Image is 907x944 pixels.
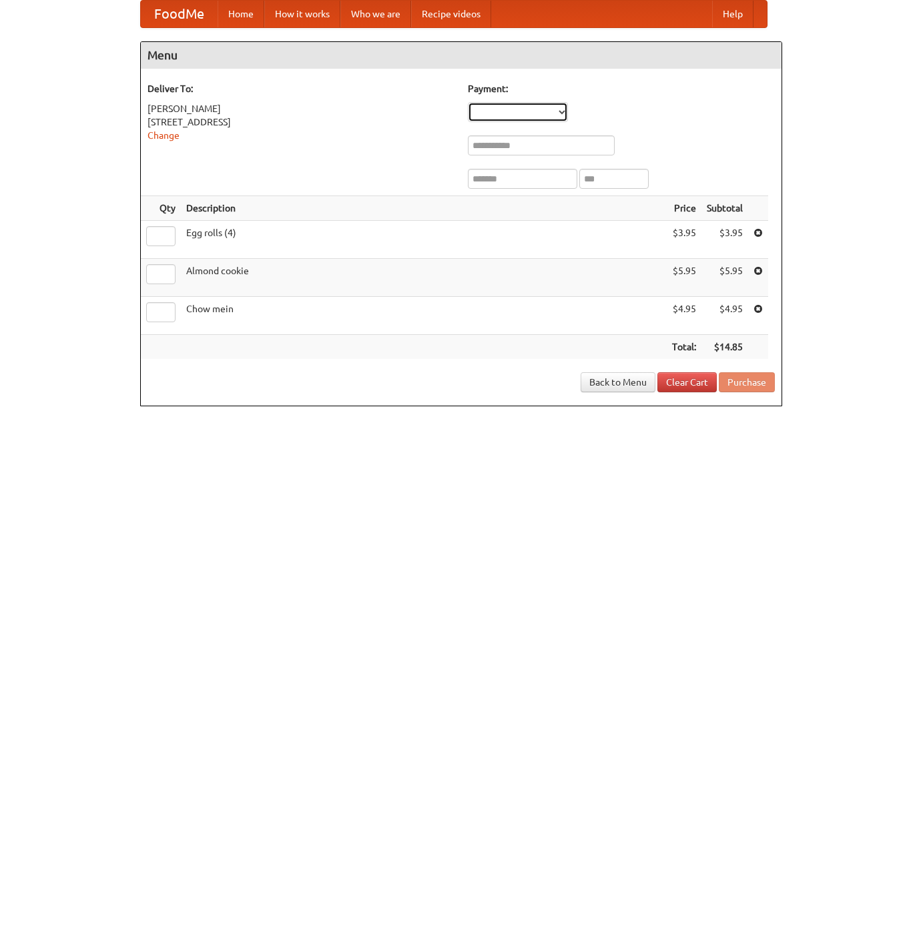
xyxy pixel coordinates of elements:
th: Qty [141,196,181,221]
td: Chow mein [181,297,667,335]
a: FoodMe [141,1,218,27]
h5: Payment: [468,82,775,95]
th: $14.85 [701,335,748,360]
a: Change [147,130,180,141]
a: How it works [264,1,340,27]
a: Help [712,1,753,27]
a: Recipe videos [411,1,491,27]
th: Description [181,196,667,221]
th: Total: [667,335,701,360]
td: $5.95 [701,259,748,297]
div: [STREET_ADDRESS] [147,115,455,129]
td: Egg rolls (4) [181,221,667,259]
a: Who we are [340,1,411,27]
h5: Deliver To: [147,82,455,95]
td: $5.95 [667,259,701,297]
td: $4.95 [667,297,701,335]
a: Home [218,1,264,27]
td: Almond cookie [181,259,667,297]
a: Clear Cart [657,372,717,392]
td: $3.95 [701,221,748,259]
th: Price [667,196,701,221]
button: Purchase [719,372,775,392]
div: [PERSON_NAME] [147,102,455,115]
td: $3.95 [667,221,701,259]
th: Subtotal [701,196,748,221]
a: Back to Menu [581,372,655,392]
h4: Menu [141,42,782,69]
td: $4.95 [701,297,748,335]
